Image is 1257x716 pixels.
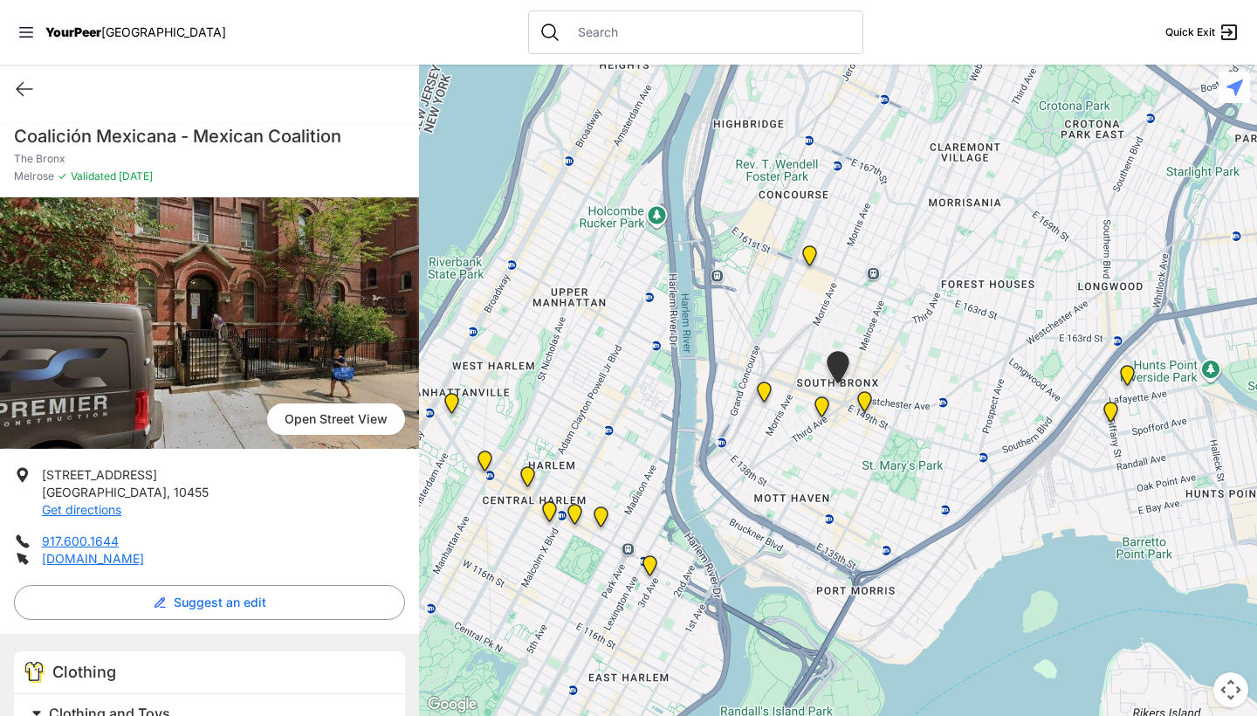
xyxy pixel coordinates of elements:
span: [GEOGRAPHIC_DATA] [42,485,167,499]
span: Suggest an edit [174,594,266,611]
div: East Harlem [590,506,612,534]
a: 917.600.1644 [42,534,119,548]
div: Manhattan [564,504,586,532]
div: Harm Reduction Center [753,382,775,410]
div: Uptown/Harlem DYCD Youth Drop-in Center [517,466,539,494]
a: [DOMAIN_NAME] [42,551,144,566]
input: Search [567,24,852,41]
p: The Bronx [14,152,405,166]
div: The Bronx Pride Center [854,391,876,419]
span: Open Street View [267,403,405,435]
a: YourPeer[GEOGRAPHIC_DATA] [45,27,226,38]
span: Validated [71,169,116,182]
span: Clothing [52,663,116,681]
div: Main Location [639,555,661,583]
span: [DATE] [116,169,153,182]
a: Get directions [42,502,121,517]
div: The PILLARS – Holistic Recovery Support [474,451,496,478]
div: The Bronx [823,351,853,390]
span: , [167,485,170,499]
img: Google [423,693,481,716]
button: Map camera controls [1213,672,1248,707]
span: YourPeer [45,24,101,39]
div: Living Room 24-Hour Drop-In Center [1116,365,1138,393]
a: Quick Exit [1165,22,1240,43]
span: ✓ [58,169,67,183]
span: Quick Exit [1165,25,1215,39]
button: Suggest an edit [14,585,405,620]
span: [STREET_ADDRESS] [42,467,157,482]
h1: Coalición Mexicana - Mexican Coalition [14,124,405,148]
a: Open this area in Google Maps (opens a new window) [423,693,481,716]
span: Melrose [14,169,54,183]
span: [GEOGRAPHIC_DATA] [101,24,226,39]
div: South Bronx NeON Works [799,245,821,273]
span: 10455 [174,485,209,499]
